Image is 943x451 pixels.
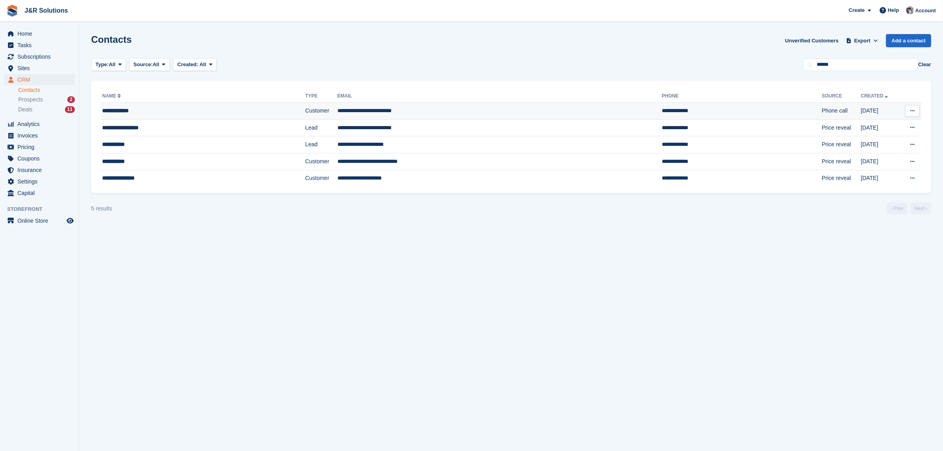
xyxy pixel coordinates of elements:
[861,136,899,153] td: [DATE]
[887,203,907,214] a: Previous
[861,93,890,99] a: Created
[177,61,198,67] span: Created:
[17,28,65,39] span: Home
[305,119,337,136] td: Lead
[4,63,75,74] a: menu
[200,61,206,67] span: All
[17,63,65,74] span: Sites
[888,6,899,14] span: Help
[17,153,65,164] span: Coupons
[6,5,18,17] img: stora-icon-8386f47178a22dfd0bd8f6a31ec36ba5ce8667c1dd55bd0f319d3a0aa187defe.svg
[782,34,842,47] a: Unverified Customers
[4,118,75,130] a: menu
[18,96,43,103] span: Prospects
[305,103,337,120] td: Customer
[822,119,861,136] td: Price reveal
[65,106,75,113] div: 11
[305,90,337,103] th: Type
[17,74,65,85] span: CRM
[17,176,65,187] span: Settings
[95,61,109,69] span: Type:
[102,93,122,99] a: Name
[822,153,861,170] td: Price reveal
[17,215,65,226] span: Online Store
[4,153,75,164] a: menu
[17,40,65,51] span: Tasks
[822,136,861,153] td: Price reveal
[822,170,861,187] td: Price reveal
[4,187,75,199] a: menu
[911,203,931,214] a: Next
[915,7,936,15] span: Account
[662,90,822,103] th: Phone
[4,215,75,226] a: menu
[861,119,899,136] td: [DATE]
[91,34,132,45] h1: Contacts
[18,106,32,113] span: Deals
[822,90,861,103] th: Source
[918,61,931,69] button: Clear
[822,103,861,120] td: Phone call
[17,118,65,130] span: Analytics
[91,58,126,71] button: Type: All
[17,164,65,176] span: Insurance
[18,105,75,114] a: Deals 11
[133,61,152,69] span: Source:
[4,51,75,62] a: menu
[886,34,931,47] a: Add a contact
[18,86,75,94] a: Contacts
[4,40,75,51] a: menu
[4,74,75,85] a: menu
[305,153,337,170] td: Customer
[4,130,75,141] a: menu
[173,58,217,71] button: Created: All
[861,103,899,120] td: [DATE]
[4,141,75,153] a: menu
[17,141,65,153] span: Pricing
[849,6,865,14] span: Create
[153,61,160,69] span: All
[845,34,880,47] button: Export
[305,170,337,187] td: Customer
[67,96,75,103] div: 2
[17,51,65,62] span: Subscriptions
[305,136,337,153] td: Lead
[854,37,871,45] span: Export
[91,204,112,213] div: 5 results
[7,205,79,213] span: Storefront
[18,96,75,104] a: Prospects 2
[17,187,65,199] span: Capital
[65,216,75,226] a: Preview store
[109,61,116,69] span: All
[129,58,170,71] button: Source: All
[4,176,75,187] a: menu
[861,153,899,170] td: [DATE]
[861,170,899,187] td: [DATE]
[4,28,75,39] a: menu
[21,4,71,17] a: J&R Solutions
[17,130,65,141] span: Invoices
[4,164,75,176] a: menu
[906,6,914,14] img: Steve Revell
[885,203,933,214] nav: Page
[337,90,662,103] th: Email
